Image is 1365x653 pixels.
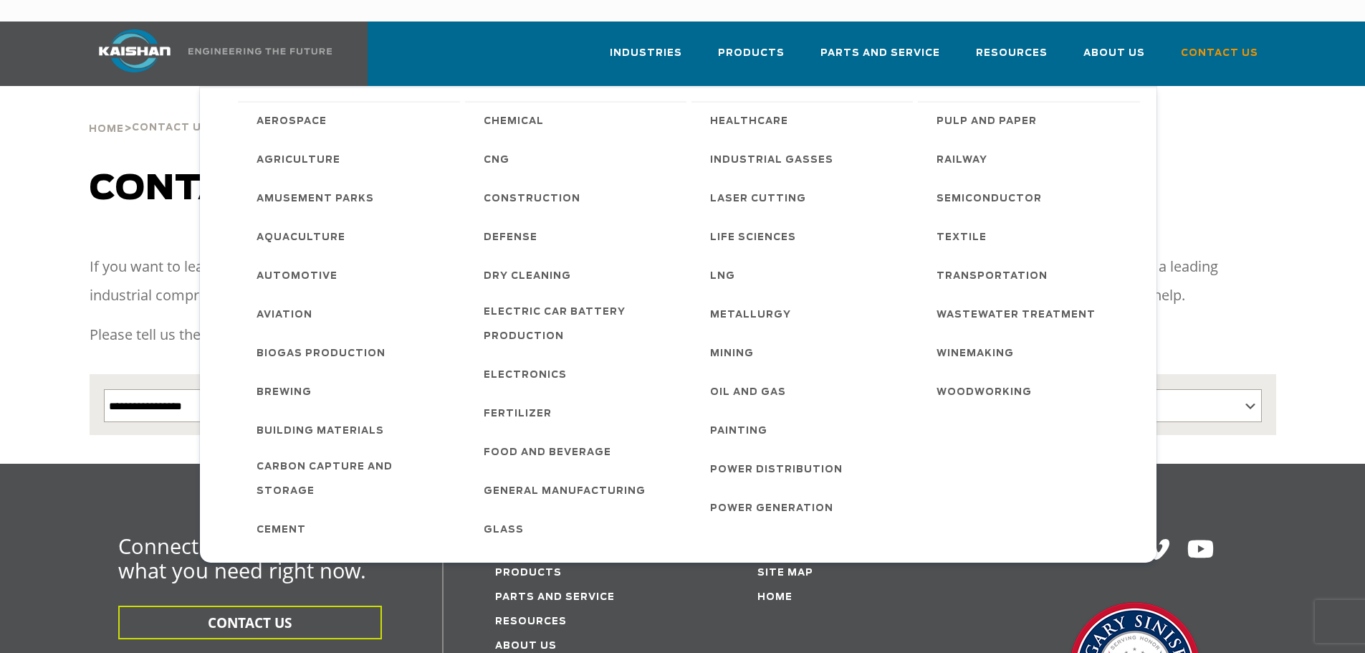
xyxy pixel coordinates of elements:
[922,101,1140,140] a: Pulp and Paper
[242,217,460,256] a: Aquaculture
[469,432,687,471] a: Food and Beverage
[257,187,374,211] span: Amusement Parks
[710,264,735,289] span: LNG
[257,419,384,444] span: Building Materials
[118,532,366,584] span: Connect with us and find what you need right now.
[89,122,124,135] a: Home
[495,568,562,578] a: Products
[257,110,327,134] span: Aerospace
[242,101,460,140] a: Aerospace
[469,355,687,394] a: Electronics
[469,394,687,432] a: Fertilizer
[922,140,1140,178] a: Railway
[937,226,987,250] span: Textile
[484,148,509,173] span: CNG
[257,264,337,289] span: Automotive
[469,178,687,217] a: Construction
[937,148,987,173] span: Railway
[710,110,788,134] span: Healthcare
[922,178,1140,217] a: Semiconductor
[257,303,312,328] span: Aviation
[976,45,1048,62] span: Resources
[484,187,580,211] span: Construction
[242,333,460,372] a: Biogas Production
[718,45,785,62] span: Products
[922,295,1140,333] a: Wastewater Treatment
[257,226,345,250] span: Aquaculture
[820,45,940,62] span: Parts and Service
[1181,34,1258,83] a: Contact Us
[610,34,682,83] a: Industries
[90,252,1276,310] p: If you want to learn more about us and what we can do for you, our team is happy to answer any qu...
[922,372,1140,411] a: Woodworking
[610,45,682,62] span: Industries
[81,29,188,72] img: kaishan logo
[90,320,1276,349] p: Please tell us the nature of your inquiry.
[132,123,209,133] span: Contact Us
[242,178,460,217] a: Amusement Parks
[710,419,767,444] span: Painting
[696,256,914,295] a: LNG
[469,295,687,355] a: Electric Car Battery Production
[81,22,335,86] a: Kaishan USA
[484,363,567,388] span: Electronics
[118,606,382,639] button: CONTACT US
[696,488,914,527] a: Power Generation
[484,441,611,465] span: Food and Beverage
[495,593,615,602] a: Parts and service
[495,642,557,651] a: About Us
[976,34,1048,83] a: Resources
[696,372,914,411] a: Oil and Gas
[718,34,785,83] a: Products
[242,140,460,178] a: Agriculture
[242,510,460,548] a: Cement
[1145,539,1169,560] img: Vimeo
[757,593,792,602] a: Home
[89,86,209,140] div: >
[710,303,791,328] span: Metallurgy
[257,455,446,504] span: Carbon Capture and Storage
[757,568,813,578] a: Site Map
[469,510,687,548] a: Glass
[484,226,537,250] span: Defense
[484,264,571,289] span: Dry Cleaning
[922,333,1140,372] a: Winemaking
[484,300,673,349] span: Electric Car Battery Production
[1083,34,1145,83] a: About Us
[937,303,1096,328] span: Wastewater Treatment
[710,381,786,405] span: Oil and Gas
[937,110,1037,134] span: Pulp and Paper
[1187,535,1215,563] img: Youtube
[1083,45,1145,62] span: About Us
[696,333,914,372] a: Mining
[937,264,1048,289] span: Transportation
[696,101,914,140] a: Healthcare
[696,140,914,178] a: Industrial Gasses
[469,140,687,178] a: CNG
[937,187,1042,211] span: Semiconductor
[696,449,914,488] a: Power Distribution
[937,381,1032,405] span: Woodworking
[469,217,687,256] a: Defense
[922,217,1140,256] a: Textile
[257,518,306,543] span: Cement
[188,48,332,54] img: Engineering the future
[696,411,914,449] a: Painting
[242,256,460,295] a: Automotive
[484,518,524,543] span: Glass
[469,471,687,510] a: General Manufacturing
[484,480,646,504] span: General Manufacturing
[696,295,914,333] a: Metallurgy
[469,256,687,295] a: Dry Cleaning
[922,256,1140,295] a: Transportation
[710,497,833,521] span: Power Generation
[820,34,940,83] a: Parts and Service
[257,342,385,366] span: Biogas Production
[89,125,124,134] span: Home
[710,148,833,173] span: Industrial Gasses
[484,110,544,134] span: Chemical
[710,342,754,366] span: Mining
[710,458,843,482] span: Power Distribution
[495,617,567,626] a: Resources
[696,217,914,256] a: Life Sciences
